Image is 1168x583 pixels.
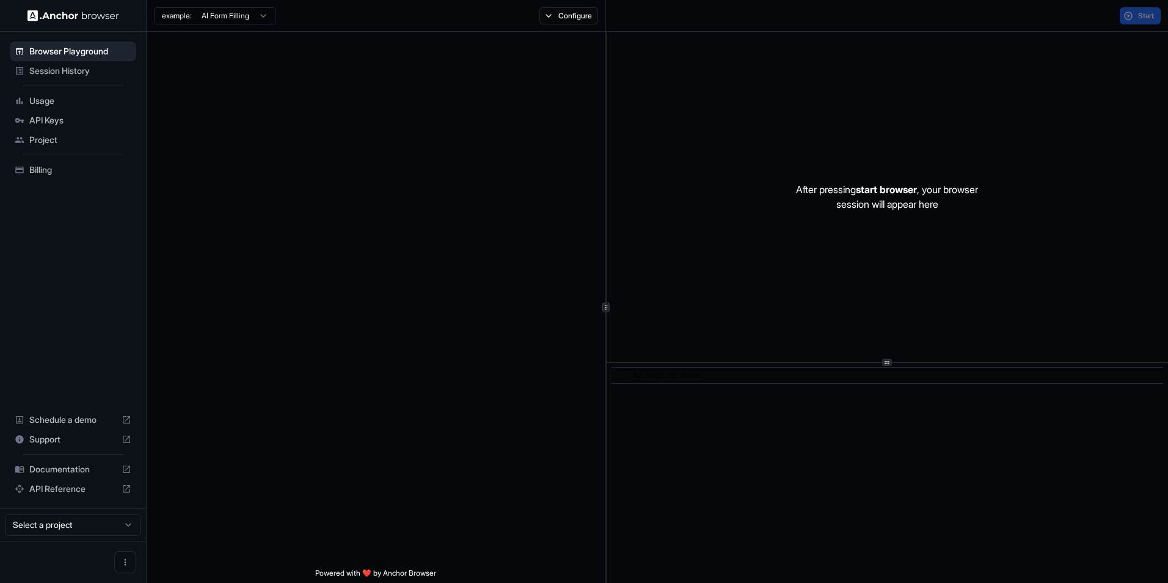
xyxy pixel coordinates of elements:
div: Browser Playground [10,42,136,61]
div: Usage [10,91,136,111]
span: Schedule a demo [29,414,117,426]
span: Billing [29,164,131,176]
span: Powered with ❤️ by Anchor Browser [315,568,436,583]
div: Billing [10,160,136,180]
span: Documentation [29,463,117,475]
div: Documentation [10,460,136,479]
img: Anchor Logo [27,10,119,21]
span: start browser [856,183,917,196]
div: API Reference [10,479,136,499]
span: No logs to show [633,372,699,380]
span: example: [162,11,192,21]
span: ​ [618,370,624,382]
div: Schedule a demo [10,410,136,430]
span: Session History [29,65,131,77]
span: Browser Playground [29,45,131,57]
div: Session History [10,61,136,81]
span: API Reference [29,483,117,495]
span: API Keys [29,114,131,127]
div: Support [10,430,136,449]
span: Usage [29,95,131,107]
span: Support [29,433,117,446]
div: API Keys [10,111,136,130]
div: Project [10,130,136,150]
button: Configure [539,7,599,24]
p: After pressing , your browser session will appear here [796,182,978,211]
button: Open menu [114,551,136,573]
span: Project [29,134,131,146]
